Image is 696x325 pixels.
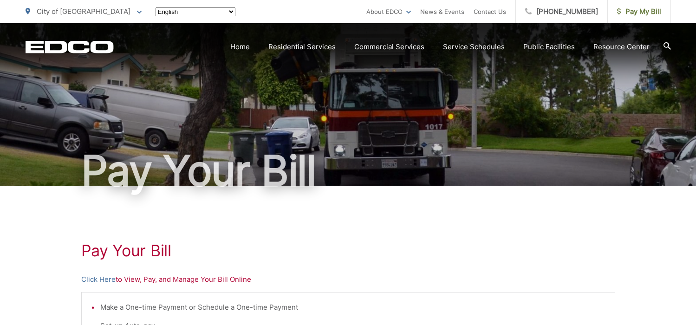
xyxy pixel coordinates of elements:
a: Service Schedules [443,41,505,52]
span: Pay My Bill [617,6,661,17]
span: City of [GEOGRAPHIC_DATA] [37,7,130,16]
a: About EDCO [366,6,411,17]
a: Resource Center [593,41,650,52]
a: Click Here [81,274,116,285]
a: Public Facilities [523,41,575,52]
h1: Pay Your Bill [26,148,671,194]
a: Contact Us [474,6,506,17]
p: to View, Pay, and Manage Your Bill Online [81,274,615,285]
li: Make a One-time Payment or Schedule a One-time Payment [100,302,605,313]
a: Home [230,41,250,52]
a: EDCD logo. Return to the homepage. [26,40,114,53]
a: News & Events [420,6,464,17]
h1: Pay Your Bill [81,241,615,260]
select: Select a language [156,7,235,16]
a: Residential Services [268,41,336,52]
a: Commercial Services [354,41,424,52]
